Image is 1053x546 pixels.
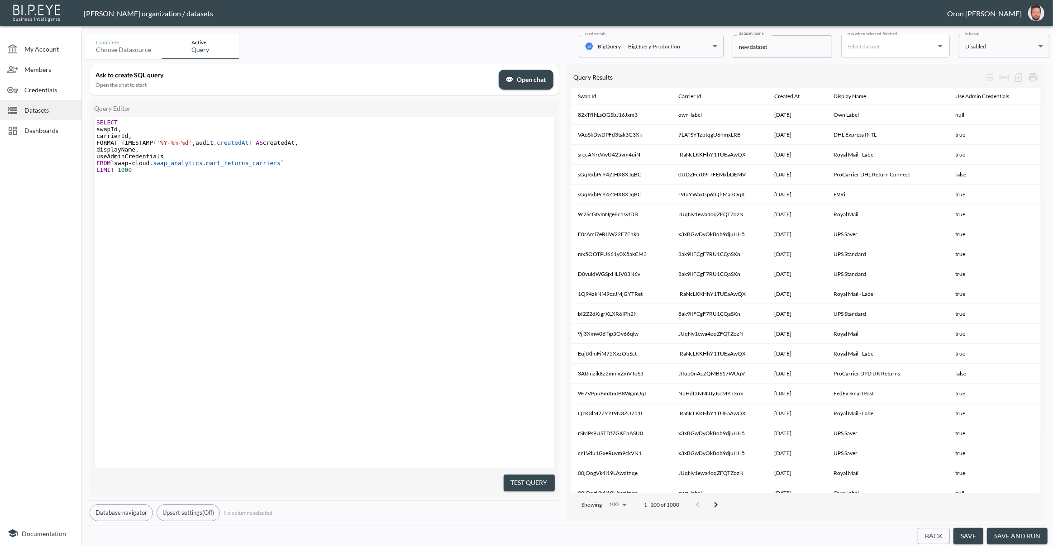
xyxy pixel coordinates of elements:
[571,364,672,384] th: 3ARmzik8z2mmxZmVToS3
[157,139,192,146] span: '%Y-%m-%d'
[95,71,493,79] div: Ask to create SQL query
[671,204,767,224] th: JUqNy1ewa4oqZFQTZozN
[947,9,1022,18] div: Oron [PERSON_NAME]
[295,139,298,146] span: ,
[948,165,1040,185] th: false
[671,384,767,404] th: NpHdDJvNNJyJscMYn3rm
[671,423,767,443] th: x3xBGwDyOkBob9djuHH5
[767,125,826,145] th: 2025-04-16
[767,244,826,264] th: 2025-07-02
[585,31,606,37] label: credentials
[571,224,672,244] th: E0rAmi7eRIIW22F7Enkb
[585,42,593,50] img: big query icon
[157,504,220,521] button: Upsert settings(Off)
[826,244,948,264] th: UPS Standard
[671,463,767,483] th: JUqNy1ewa4oqZFQTZozN
[256,139,263,146] span: AS
[767,443,826,463] th: 2024-04-18
[948,463,1040,483] th: true
[767,264,826,284] th: 2025-05-12
[213,139,248,146] span: .createdAt
[96,146,143,153] span: displayName
[671,304,767,324] th: 8ak9lIFCgF7RU1CQaSXn
[948,344,1040,364] th: true
[1028,5,1044,21] img: f7df4f0b1e237398fe25aedd0497c453
[767,344,826,364] th: 2025-07-14
[918,528,950,545] button: Back
[671,324,767,344] th: JUqNy1ewa4oqZFQTZozN
[948,145,1040,165] th: true
[499,70,553,90] button: chatOpen chat
[96,153,164,160] span: useAdminCredentials
[582,501,602,508] p: Showing
[948,224,1040,244] th: true
[826,185,948,204] th: EVRi
[571,483,672,503] th: 00jOogVk4l19LAwdtnqe
[574,73,983,81] div: Query Results
[948,443,1040,463] th: true
[826,284,948,304] th: Royal Mail - Label
[224,509,272,516] span: No columns selected
[826,165,948,185] th: ProCarrier DHL Return Connect
[955,91,1021,102] span: Use Admin Credentials
[671,344,767,364] th: lRaNcLKKHhY1TUEaAwQX
[571,165,672,185] th: sGqRxbPrY4ZtHX8XJqBC
[826,145,948,165] th: Royal Mail - Label
[997,70,1011,85] div: Toggle table layout between fixed and auto (default: auto)
[826,344,948,364] th: Royal Mail - Label
[571,423,672,443] th: rSMPs9USTDf7GKFpASU0
[504,475,555,491] button: Test Query
[128,133,132,139] span: ,
[671,185,767,204] th: r9fuYWaxGp6fQhMa3OqX
[90,504,153,521] button: Database navigator
[767,364,826,384] th: 2025-01-30
[845,39,932,53] input: Select dataset
[834,91,866,102] div: Display Name
[671,443,767,463] th: x3xBGwDyOkBob9djuHH5
[678,91,701,102] div: Carrier Id
[948,364,1040,384] th: false
[767,384,826,404] th: 2025-06-26
[644,501,680,508] p: 1–100 of 1000
[192,46,210,54] div: Query
[249,139,253,146] span: )
[606,499,630,510] div: 100
[24,126,74,135] span: Dashboards
[1022,2,1051,24] button: oron@bipeye.com
[767,284,826,304] th: 2025-02-07
[678,91,713,102] span: Carrier Id
[767,483,826,503] th: 2024-11-22
[671,264,767,284] th: 8ak9lIFCgF7RU1CQaSXn
[826,204,948,224] th: Royal Mail
[506,74,514,85] span: chat
[826,384,948,404] th: FedEx SmartPost
[826,364,948,384] th: ProCarrier DPD UK Returns
[948,185,1040,204] th: true
[96,166,114,173] span: LIMIT
[571,145,672,165] th: srccANreVwU425vm4uiN
[987,528,1048,545] button: save and run
[965,31,980,37] label: interval
[948,244,1040,264] th: true
[135,146,139,153] span: ,
[571,204,672,224] th: 9r2ScGtvmNge8chsyfDB
[774,91,800,102] div: Created At
[571,284,672,304] th: 1Q94zkNM9czJMjGYTRet
[571,324,672,344] th: 9ji3Xmw06Tip5Ov66qlw
[571,264,672,284] th: D0vuldWGSjxHLIV03N6v
[1011,70,1026,85] div: Number of rows selected for download: 1000
[826,264,948,284] th: UPS Standard
[96,126,125,133] span: swapId
[192,139,195,146] span: ,
[96,46,151,54] div: Choose datasource
[955,91,1009,102] div: Use Admin Credentials
[982,70,997,85] div: Wrap text
[671,145,767,165] th: lRaNcLKKHhY1TUEaAwQX
[571,443,672,463] th: cnLVdu1GxeRuvm9ckVN1
[628,41,680,52] div: BigQuery-Production
[506,74,546,85] span: Open chat
[571,304,672,324] th: bI2Z2dXigrXLXR6IPh2N
[826,224,948,244] th: UPS Saver
[671,105,767,125] th: own-label
[739,30,763,36] label: dataset name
